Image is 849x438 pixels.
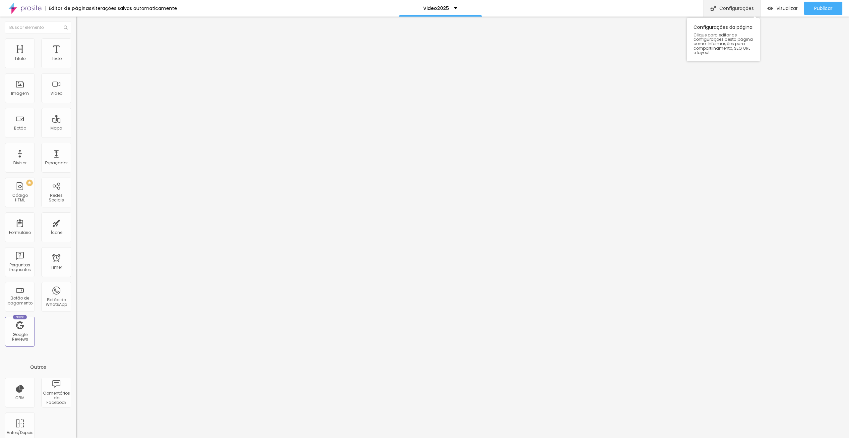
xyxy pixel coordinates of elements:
img: Icone [710,6,716,11]
p: Video2025 [423,6,449,11]
div: Comentários do Facebook [43,391,69,405]
button: Publicar [804,2,842,15]
button: Visualizar [761,2,804,15]
div: Redes Sociais [43,193,69,203]
div: Ícone [51,230,62,235]
input: Buscar elemento [5,22,71,33]
div: Perguntas frequentes [7,263,33,272]
div: CRM [15,396,25,400]
div: Editor de páginas [45,6,92,11]
div: Imagem [11,91,29,96]
div: Código HTML [7,193,33,203]
div: Timer [51,265,62,270]
div: Espaçador [45,161,68,165]
div: Antes/Depois [7,430,33,435]
div: Alterações salvas automaticamente [92,6,177,11]
div: Botão do WhatsApp [43,298,69,307]
span: Publicar [814,6,832,11]
img: view-1.svg [767,6,773,11]
div: Texto [51,56,62,61]
img: Icone [64,26,68,29]
div: Google Reviews [7,332,33,342]
span: Clique para editar as configurações desta página como: Informações para compartilhamento, SEO, UR... [693,33,753,55]
span: Visualizar [776,6,798,11]
div: Divisor [13,161,27,165]
div: Vídeo [50,91,62,96]
div: Botão [14,126,26,131]
div: Botão de pagamento [7,296,33,305]
div: Novo [13,315,27,319]
div: Título [14,56,26,61]
div: Mapa [50,126,62,131]
div: Formulário [9,230,31,235]
div: Configurações da página [687,18,760,61]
